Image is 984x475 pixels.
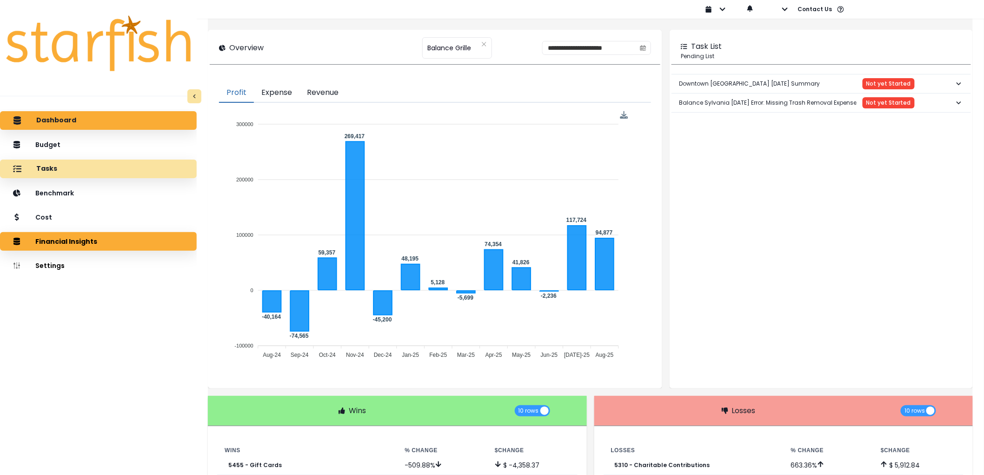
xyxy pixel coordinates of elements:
svg: close [481,41,487,47]
p: 5455 - Gift Cards [228,462,282,468]
th: % Change [397,445,487,456]
button: Revenue [299,83,346,103]
button: Expense [254,83,299,103]
td: -509.88 % [397,456,487,475]
p: Downtown [GEOGRAPHIC_DATA] [DATE] Summary [679,72,820,95]
tspan: Jan-25 [402,352,419,358]
tspan: -100000 [235,343,253,348]
p: Wins [349,405,366,416]
tspan: 0 [251,288,253,293]
tspan: Sep-24 [291,352,309,358]
td: 663.36 % [784,456,874,475]
span: 10 rows [519,405,539,416]
svg: calendar [640,45,646,51]
p: Cost [35,214,52,221]
p: Tasks [36,165,57,173]
span: 10 rows [904,405,925,416]
button: Clear [481,40,487,49]
tspan: Jun-25 [541,352,558,358]
p: Losses [732,405,756,416]
span: Balance Grille [427,38,471,58]
p: Benchmark [35,189,74,197]
p: 5310 - Charitable Contributions [615,462,710,468]
span: Not yet Started [866,100,911,106]
p: Budget [35,141,60,149]
button: Balance Sylvania [DATE] Error: Missing Trash Removal ExpenseNot yet Started [672,94,971,112]
tspan: Nov-24 [346,352,364,358]
th: $ Change [487,445,578,456]
img: Download Profit [620,111,628,119]
td: $ 5,912.84 [873,456,964,475]
tspan: Aug-25 [596,352,614,358]
td: $ -4,358.37 [487,456,578,475]
tspan: Aug-24 [263,352,281,358]
tspan: 300000 [236,121,253,127]
p: Pending List [681,52,962,60]
p: Task List [691,41,722,52]
div: Menu [620,111,628,119]
tspan: Dec-24 [374,352,392,358]
tspan: Oct-24 [319,352,336,358]
th: $ Change [873,445,964,456]
tspan: Apr-25 [485,352,502,358]
th: % Change [784,445,874,456]
button: Downtown [GEOGRAPHIC_DATA] [DATE] SummaryNot yet Started [672,74,971,93]
p: Overview [229,42,264,54]
th: Wins [217,445,397,456]
th: Losses [604,445,784,456]
span: Not yet Started [866,80,911,87]
button: Profit [219,83,254,103]
tspan: Feb-25 [430,352,447,358]
tspan: 100000 [236,232,253,238]
tspan: 200000 [236,177,253,182]
p: Dashboard [36,116,76,125]
tspan: [DATE]-25 [564,352,590,358]
p: Balance Sylvania [DATE] Error: Missing Trash Removal Expense [679,91,857,114]
tspan: Mar-25 [457,352,475,358]
tspan: May-25 [512,352,531,358]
